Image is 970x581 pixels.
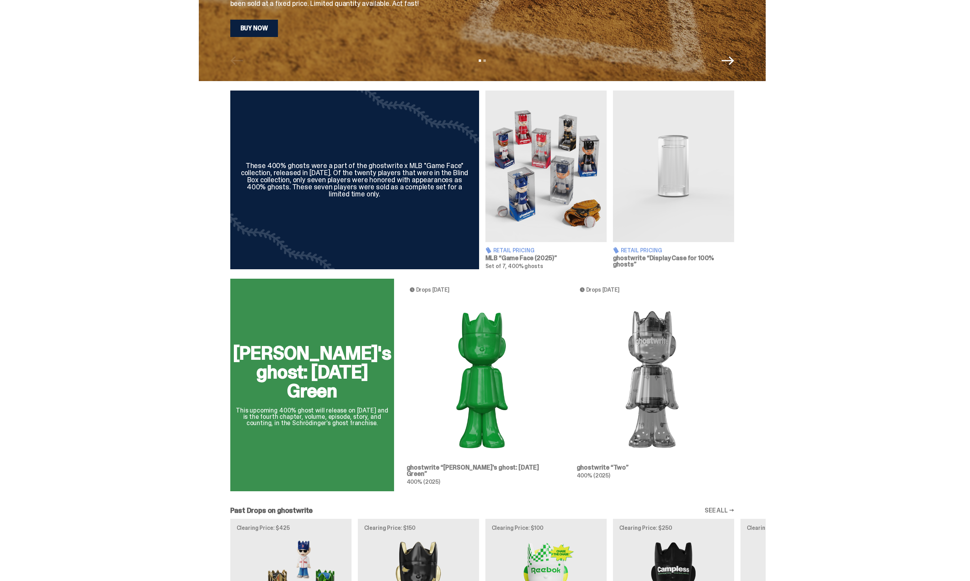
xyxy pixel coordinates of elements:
img: Schrödinger's ghost: Sunday Green [407,301,558,458]
button: Next [722,54,734,67]
span: Drops [DATE] [416,287,450,293]
a: SEE ALL → [705,507,734,514]
span: Drops [DATE] [586,287,620,293]
p: Clearing Price: $425 [237,525,345,531]
p: Clearing Price: $150 [747,525,855,531]
button: View slide 2 [483,59,486,62]
p: Clearing Price: $150 [364,525,473,531]
img: Display Case for 100% ghosts [613,91,734,242]
h2: [PERSON_NAME]'s ghost: [DATE] Green [233,344,391,400]
h3: ghostwrite “[PERSON_NAME]'s ghost: [DATE] Green” [407,464,558,477]
div: These 400% ghosts were a part of the ghostwrite x MLB "Game Face" collection, released in [DATE].... [240,162,470,198]
img: Two [577,301,728,458]
img: Game Face (2025) [485,91,607,242]
h3: MLB “Game Face (2025)” [485,255,607,261]
span: 400% (2025) [407,478,440,485]
button: View slide 1 [479,59,481,62]
span: Retail Pricing [493,248,535,253]
span: Retail Pricing [621,248,662,253]
a: Buy Now [230,20,278,37]
span: 400% (2025) [577,472,610,479]
p: This upcoming 400% ghost will release on [DATE] and is the fourth chapter, volume, episode, story... [233,407,391,426]
a: Game Face (2025) Retail Pricing [485,91,607,269]
a: Display Case for 100% ghosts Retail Pricing [613,91,734,269]
span: Set of 7, 400% ghosts [485,263,543,270]
p: Clearing Price: $100 [492,525,600,531]
h3: ghostwrite “Display Case for 100% ghosts” [613,255,734,268]
h3: ghostwrite “Two” [577,464,728,471]
p: Clearing Price: $250 [619,525,728,531]
h2: Past Drops on ghostwrite [230,507,313,514]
